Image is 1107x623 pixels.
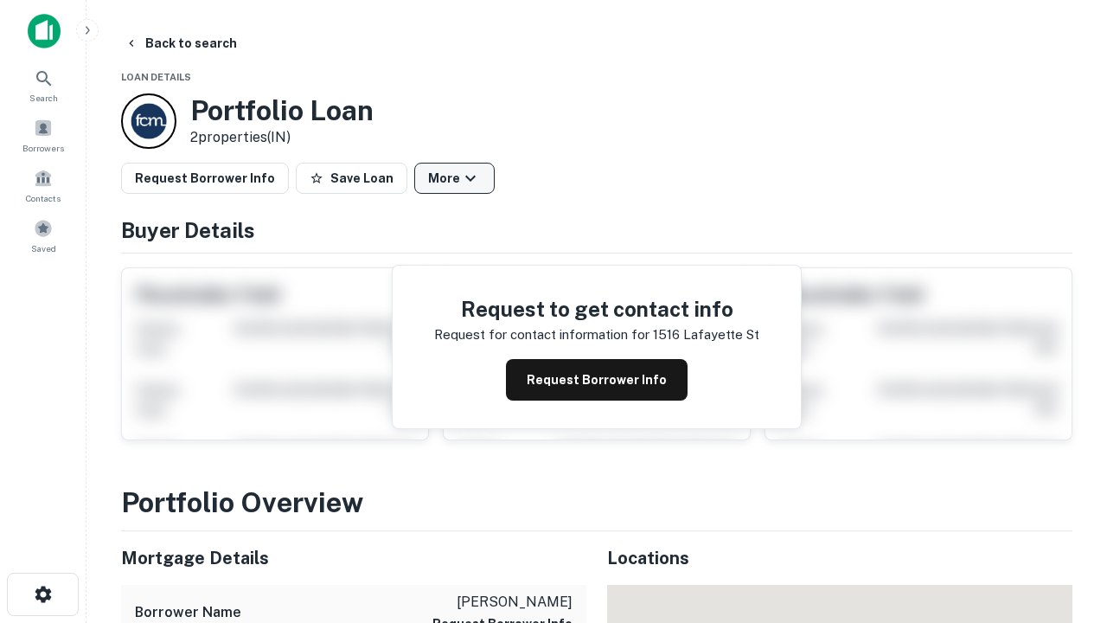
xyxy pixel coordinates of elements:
a: Contacts [5,162,81,209]
h5: Mortgage Details [121,545,586,571]
p: Request for contact information for [434,324,649,345]
h3: Portfolio Loan [190,94,374,127]
span: Loan Details [121,72,191,82]
button: More [414,163,495,194]
img: capitalize-icon.png [28,14,61,48]
a: Borrowers [5,112,81,158]
button: Request Borrower Info [121,163,289,194]
span: Borrowers [22,141,64,155]
button: Request Borrower Info [506,359,688,401]
span: Contacts [26,191,61,205]
h3: Portfolio Overview [121,482,1072,523]
button: Save Loan [296,163,407,194]
p: 1516 lafayette st [653,324,759,345]
span: Saved [31,241,56,255]
h6: Borrower Name [135,602,241,623]
h4: Buyer Details [121,215,1072,246]
a: Saved [5,212,81,259]
p: [PERSON_NAME] [432,592,573,613]
iframe: Chat Widget [1021,485,1107,568]
h4: Request to get contact info [434,293,759,324]
h5: Locations [607,545,1072,571]
p: 2 properties (IN) [190,127,374,148]
button: Back to search [118,28,244,59]
span: Search [29,91,58,105]
a: Search [5,61,81,108]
